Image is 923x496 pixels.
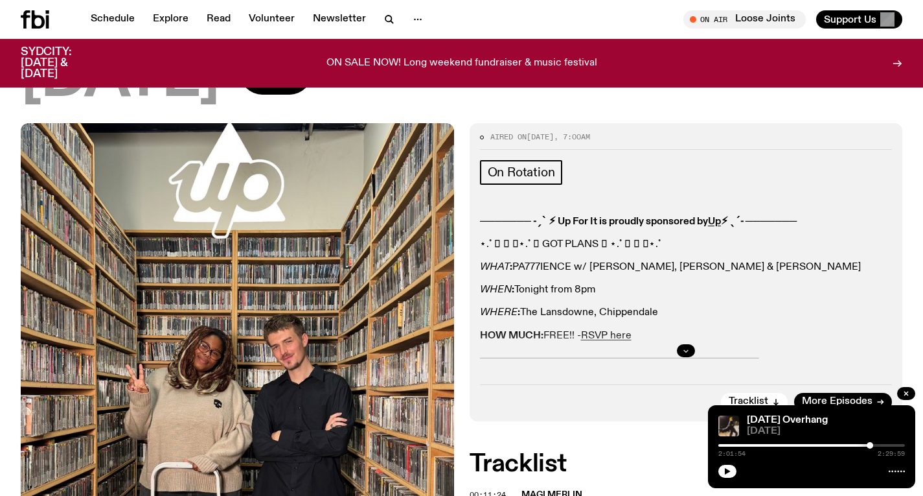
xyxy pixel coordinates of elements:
[305,10,374,29] a: Newsletter
[480,261,893,274] p: PA777IENCE w/ [PERSON_NAME], [PERSON_NAME] & [PERSON_NAME]
[721,393,788,411] button: Tracklist
[145,10,196,29] a: Explore
[21,47,104,80] h3: SYDCITY: [DATE] & [DATE]
[480,160,563,185] a: On Rotation
[21,49,219,108] span: [DATE]
[241,10,302,29] a: Volunteer
[708,217,721,227] a: Up
[518,307,520,318] strong: :
[326,58,597,69] p: ON SALE NOW! Long weekend fundraiser & music festival
[488,165,555,180] span: On Rotation
[480,239,893,251] p: ⋆.˚ 𓆉 𓆝 𓆡⋆.˚ 𓇼 GOT PLANS 𓇼 ⋆.˚ 𓆉 𓆝 𓆡⋆.˚
[721,217,797,227] strong: ⚡︎ ˎˊ˗ ───────
[480,262,510,272] em: WHAT
[718,451,746,457] span: 2:01:54
[747,427,905,436] span: [DATE]
[83,10,142,29] a: Schedule
[480,307,893,319] p: The Lansdowne, Chippendale
[480,217,708,227] strong: ─────── ˗ˏˋ ⚡︎ Up For It is proudly sponsored by
[480,284,893,296] p: Tonight from 8pm
[510,262,512,272] strong: :
[794,393,892,411] a: More Episodes
[729,397,768,407] span: Tracklist
[747,415,828,425] a: [DATE] Overhang
[470,453,903,476] h2: Tracklist
[199,10,238,29] a: Read
[490,132,527,142] span: Aired on
[878,451,905,457] span: 2:29:59
[480,285,512,295] em: WHEN
[816,10,902,29] button: Support Us
[824,14,876,25] span: Support Us
[802,397,872,407] span: More Episodes
[527,132,554,142] span: [DATE]
[683,10,806,29] button: On AirLoose Joints
[554,132,590,142] span: , 7:00am
[480,307,518,318] em: WHERE
[512,285,514,295] strong: :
